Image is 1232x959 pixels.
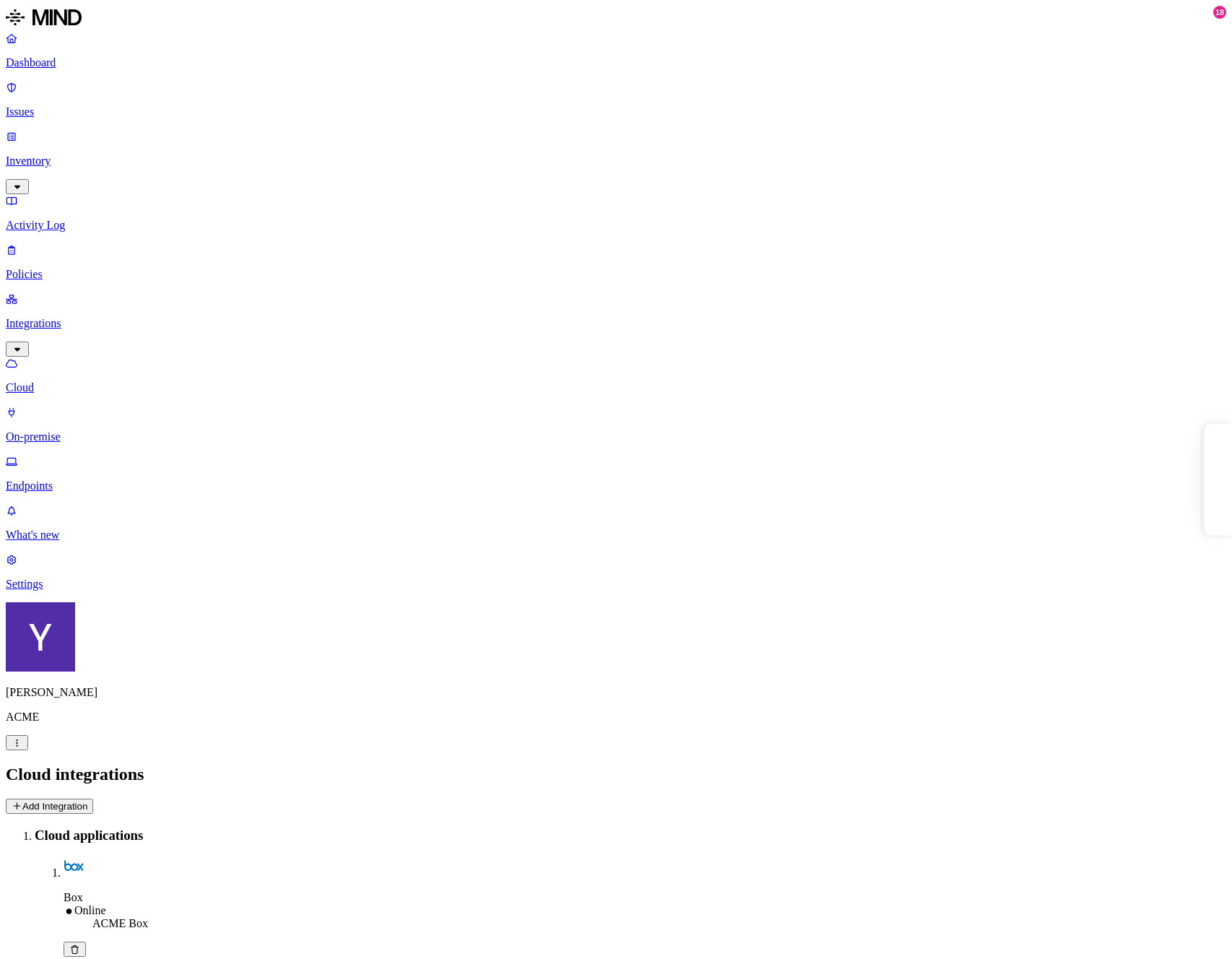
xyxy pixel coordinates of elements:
[6,317,1226,330] p: Integrations
[6,765,1226,784] h2: Cloud integrations
[6,357,1226,394] a: Cloud
[6,81,1226,118] a: Issues
[6,381,1226,394] p: Cloud
[92,917,148,929] span: ACME Box
[6,578,1226,591] p: Settings
[35,828,1226,843] h3: Cloud applications
[6,130,1226,192] a: Inventory
[6,602,75,672] img: Yana Orhov
[6,6,82,29] img: MIND
[6,553,1226,591] a: Settings
[6,268,1226,281] p: Policies
[6,56,1226,69] p: Dashboard
[6,292,1226,355] a: Integrations
[6,243,1226,281] a: Policies
[6,529,1226,542] p: What's new
[6,430,1226,443] p: On-premise
[6,32,1226,69] a: Dashboard
[6,711,1226,724] p: ACME
[6,479,1226,492] p: Endpoints
[74,904,106,916] span: Online
[6,105,1226,118] p: Issues
[64,891,83,903] span: Box
[6,6,1226,32] a: MIND
[6,799,93,814] button: Add Integration
[6,406,1226,443] a: On-premise
[6,155,1226,168] p: Inventory
[6,219,1226,232] p: Activity Log
[64,856,84,877] img: box.svg
[6,194,1226,232] a: Activity Log
[1213,6,1226,19] div: 18
[6,455,1226,492] a: Endpoints
[6,504,1226,542] a: What's new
